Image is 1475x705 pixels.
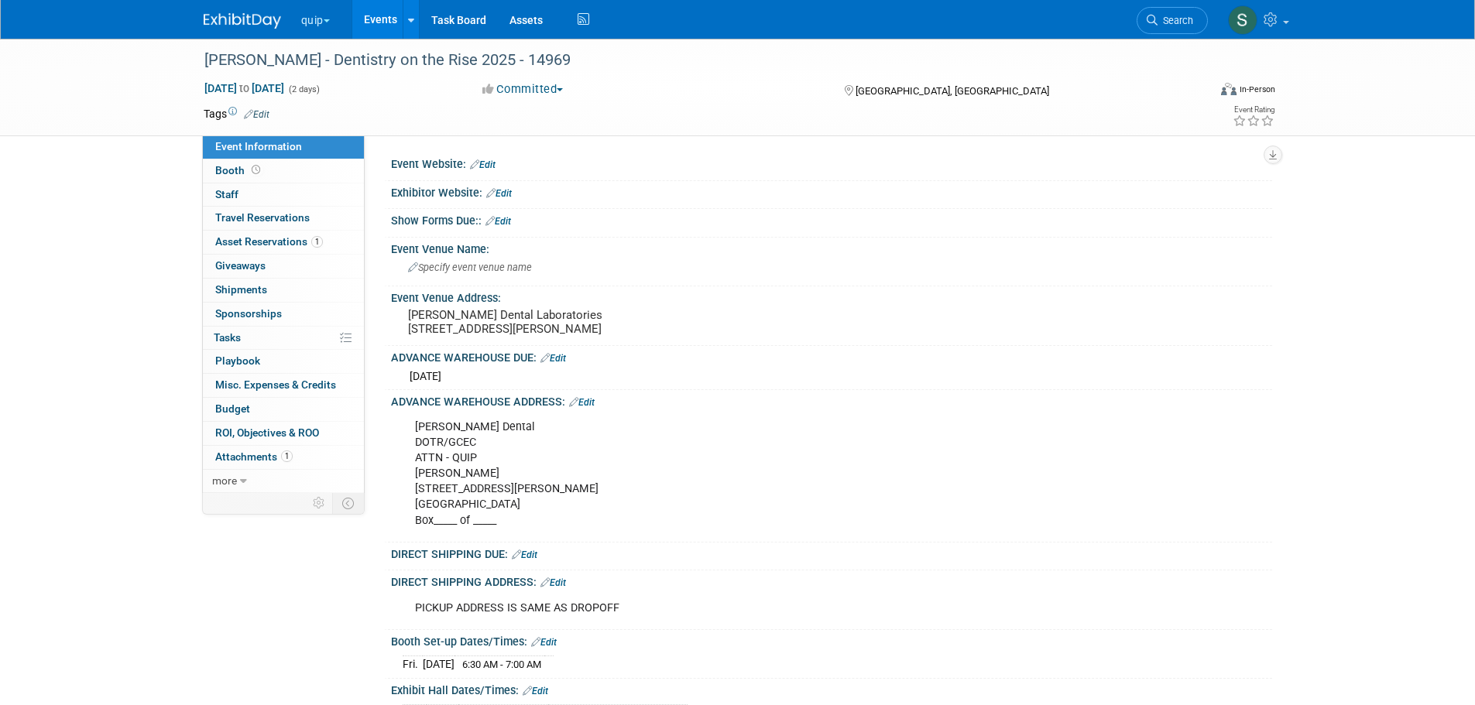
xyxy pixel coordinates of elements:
div: Exhibitor Website: [391,181,1272,201]
span: Booth not reserved yet [249,164,263,176]
div: PICKUP ADDRESS IS SAME AS DROPOFF [404,593,1102,624]
img: ExhibitDay [204,13,281,29]
td: Tags [204,106,269,121]
span: [DATE] [DATE] [204,81,285,95]
div: Exhibit Hall Dates/Times: [391,679,1272,699]
a: Event Information [203,135,364,159]
a: Edit [470,159,496,170]
div: Event Format [1117,80,1276,104]
span: Asset Reservations [215,235,323,248]
a: Tasks [203,327,364,350]
div: [PERSON_NAME] Dental DOTR/GCEC ATTN - QUIP [PERSON_NAME] [STREET_ADDRESS][PERSON_NAME] [GEOGRAPHI... [404,412,1102,536]
div: Show Forms Due:: [391,209,1272,229]
span: (2 days) [287,84,320,94]
div: In-Person [1239,84,1275,95]
a: Edit [540,353,566,364]
a: Edit [512,549,537,560]
span: 1 [311,236,323,248]
span: [GEOGRAPHIC_DATA], [GEOGRAPHIC_DATA] [856,85,1049,97]
td: Personalize Event Tab Strip [306,493,333,513]
span: Travel Reservations [215,211,310,224]
div: DIRECT SHIPPING DUE: [391,542,1272,563]
td: [DATE] [423,656,455,672]
a: Edit [486,188,512,199]
span: Giveaways [215,259,266,272]
a: more [203,470,364,493]
div: DIRECT SHIPPING ADDRESS: [391,570,1272,590]
img: Format-Inperson.png [1221,83,1237,95]
span: more [212,474,237,487]
a: Shipments [203,279,364,302]
span: [DATE] [410,370,441,382]
a: ROI, Objectives & ROO [203,422,364,445]
a: Search [1137,7,1208,34]
a: Edit [531,637,557,648]
a: Playbook [203,350,364,373]
a: Booth [203,159,364,183]
div: [PERSON_NAME] - Dentistry on the Rise 2025 - 14969 [199,46,1185,74]
div: Event Venue Name: [391,238,1272,257]
span: Search [1158,15,1193,26]
span: ROI, Objectives & ROO [215,426,319,439]
span: to [237,82,252,94]
span: Misc. Expenses & Credits [215,378,336,391]
td: Fri. [403,656,423,672]
span: 1 [281,450,293,462]
a: Edit [485,216,511,227]
span: 6:30 AM - 7:00 AM [462,659,541,670]
span: Specify event venue name [408,262,532,273]
div: Booth Set-up Dates/Times: [391,630,1272,650]
a: Misc. Expenses & Credits [203,374,364,397]
span: Booth [215,164,263,176]
span: Event Information [215,140,302,152]
a: Attachments1 [203,446,364,469]
pre: [PERSON_NAME] Dental Laboratories [STREET_ADDRESS][PERSON_NAME] [408,308,741,336]
div: ADVANCE WAREHOUSE ADDRESS: [391,390,1272,410]
div: ADVANCE WAREHOUSE DUE: [391,346,1272,366]
a: Edit [540,577,566,588]
a: Edit [244,109,269,120]
a: Edit [569,397,595,408]
a: Edit [523,686,548,696]
a: Asset Reservations1 [203,231,364,254]
td: Toggle Event Tabs [332,493,364,513]
img: Samantha Meyers [1228,5,1257,35]
a: Budget [203,398,364,421]
a: Sponsorships [203,303,364,326]
span: Playbook [215,354,260,367]
div: Event Rating [1233,106,1274,114]
a: Staff [203,183,364,207]
span: Attachments [215,450,293,463]
a: Travel Reservations [203,207,364,230]
a: Giveaways [203,255,364,278]
button: Committed [477,81,569,98]
div: Event Venue Address: [391,286,1272,306]
span: Tasks [214,331,241,344]
span: Budget [215,402,250,415]
div: Event Website: [391,152,1272,173]
span: Shipments [215,283,267,296]
span: Staff [215,188,238,200]
span: Sponsorships [215,307,282,320]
